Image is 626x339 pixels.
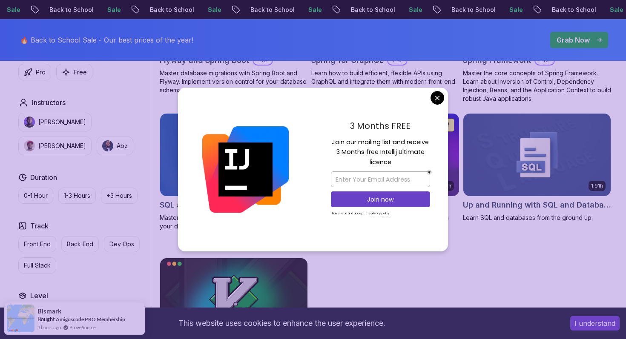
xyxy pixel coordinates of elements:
[402,6,429,14] p: Sale
[18,188,53,204] button: 0-1 Hour
[104,236,140,252] button: Dev Ops
[97,137,133,155] button: instructor imgAbz
[117,142,128,150] p: Abz
[67,240,93,248] p: Back End
[102,140,113,151] img: instructor img
[42,6,100,14] p: Back to School
[18,236,56,252] button: Front End
[38,142,86,150] p: [PERSON_NAME]
[160,214,308,231] p: Master SQL and database fundamentals to enhance your data querying and management skills.
[570,316,620,330] button: Accept cookies
[18,137,92,155] button: instructor img[PERSON_NAME]
[24,261,51,270] p: Full Stack
[160,199,284,211] h2: SQL and Databases Fundamentals
[100,6,127,14] p: Sale
[18,64,51,80] button: Pro
[109,240,134,248] p: Dev Ops
[30,291,48,301] h2: Level
[18,113,92,131] button: instructor img[PERSON_NAME]
[444,6,502,14] p: Back to School
[106,191,132,200] p: +3 Hours
[301,6,328,14] p: Sale
[32,97,66,108] h2: Instructors
[463,199,611,211] h2: Up and Running with SQL and Databases
[557,35,590,45] p: Grab Now
[463,113,611,222] a: Up and Running with SQL and Databases card1.91hUp and Running with SQL and DatabasesLearn SQL and...
[101,188,138,204] button: +3 Hours
[24,140,35,151] img: instructor img
[7,305,34,332] img: provesource social proof notification image
[160,69,308,94] p: Master database migrations with Spring Boot and Flyway. Implement version control for your databa...
[64,191,90,200] p: 1-3 Hours
[37,324,61,331] span: 3 hours ago
[591,182,603,189] p: 1.91h
[30,221,49,231] h2: Track
[56,316,125,322] a: Amigoscode PRO Membership
[311,69,459,94] p: Learn how to build efficient, flexible APIs using GraphQL and integrate them with modern front-en...
[58,188,96,204] button: 1-3 Hours
[243,6,301,14] p: Back to School
[6,314,557,333] div: This website uses cookies to enhance the user experience.
[24,240,51,248] p: Front End
[160,114,307,196] img: SQL and Databases Fundamentals card
[24,191,48,200] p: 0-1 Hour
[30,172,57,182] h2: Duration
[344,6,402,14] p: Back to School
[160,113,308,231] a: SQL and Databases Fundamentals card3.39hSQL and Databases FundamentalsProMaster SQL and database ...
[463,214,611,222] p: Learn SQL and databases from the ground up.
[502,6,529,14] p: Sale
[61,236,99,252] button: Back End
[20,35,193,45] p: 🔥 Back to School Sale - Our best prices of the year!
[74,68,87,77] p: Free
[37,308,61,315] span: Bismark
[38,118,86,126] p: [PERSON_NAME]
[201,6,228,14] p: Sale
[56,64,92,80] button: Free
[18,257,56,273] button: Full Stack
[463,114,611,196] img: Up and Running with SQL and Databases card
[143,6,201,14] p: Back to School
[545,6,603,14] p: Back to School
[24,117,35,128] img: instructor img
[37,316,55,322] span: Bought
[69,324,96,331] a: ProveSource
[463,69,611,103] p: Master the core concepts of Spring Framework. Learn about Inversion of Control, Dependency Inject...
[36,68,46,77] p: Pro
